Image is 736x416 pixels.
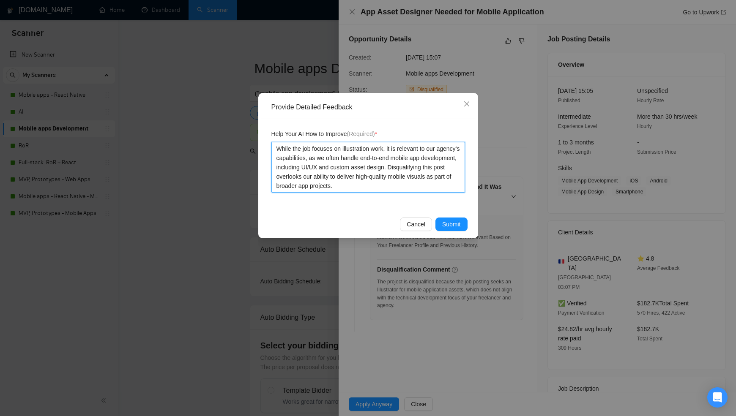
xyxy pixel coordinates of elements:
button: Cancel [400,218,432,231]
button: Close [455,93,478,116]
span: Help Your AI How to Improve [271,129,378,139]
div: Provide Detailed Feedback [271,103,471,112]
button: Submit [435,218,468,231]
span: (Required) [347,131,375,137]
span: Cancel [407,220,425,229]
div: Open Intercom Messenger [707,387,728,408]
span: Submit [442,220,461,229]
span: close [463,101,470,107]
textarea: While the job focuses on illustration work, it is relevant to our agency’s capabilities, as we of... [271,142,465,193]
